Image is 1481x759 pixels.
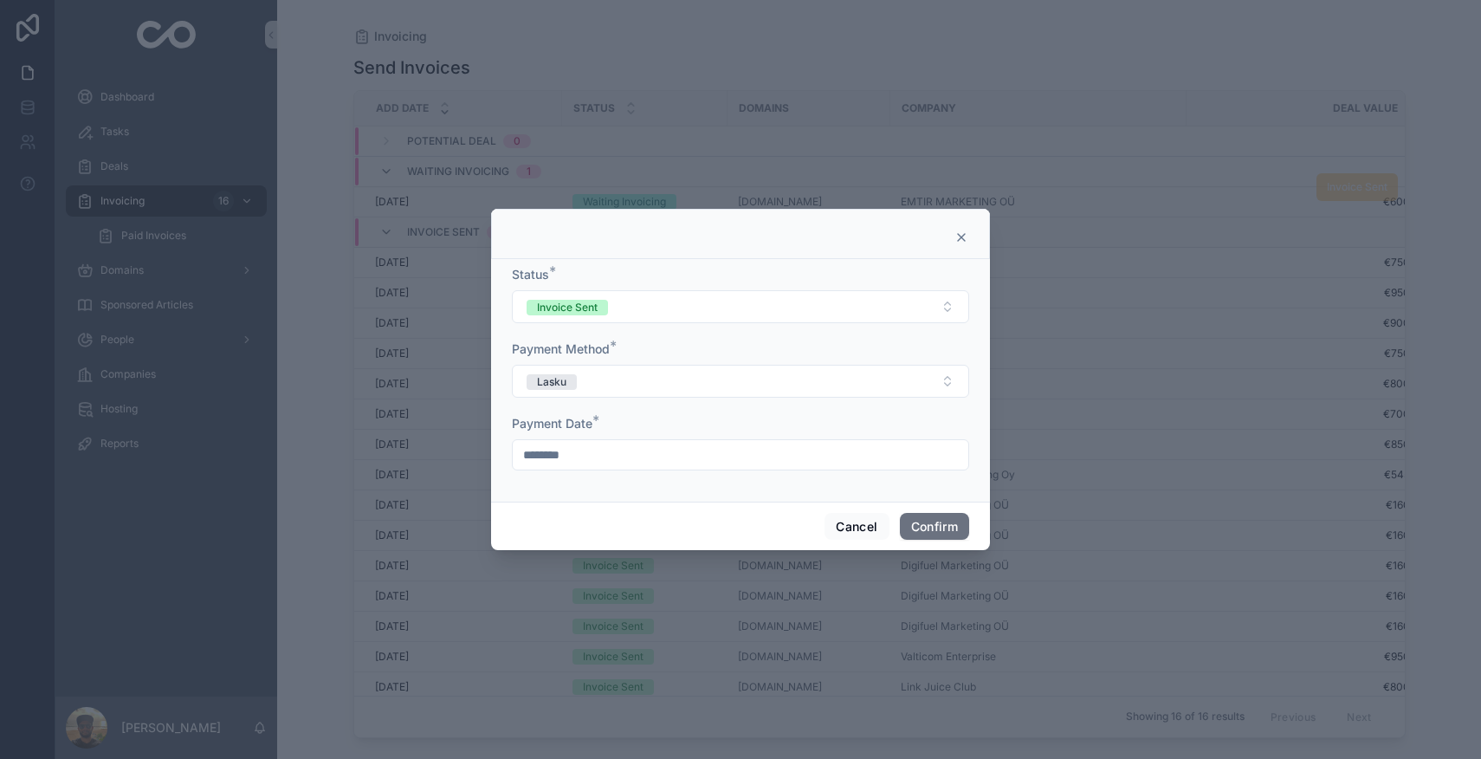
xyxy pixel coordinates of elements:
[900,513,969,541] button: Confirm
[512,290,969,323] button: Select Button
[825,513,889,541] button: Cancel
[512,341,610,356] span: Payment Method
[537,300,598,315] div: Invoice Sent
[512,267,549,282] span: Status
[537,374,566,390] div: Lasku
[512,365,969,398] button: Select Button
[512,416,592,431] span: Payment Date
